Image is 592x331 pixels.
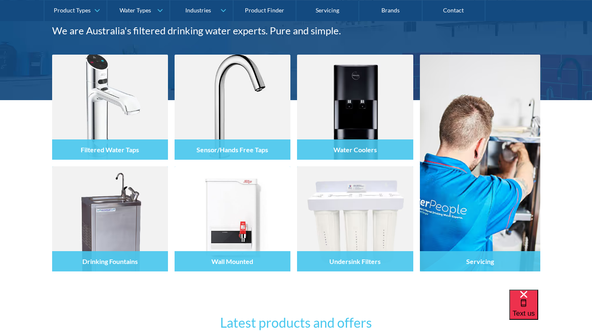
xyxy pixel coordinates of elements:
h4: Undersink Filters [329,257,381,265]
h4: Sensor/Hands Free Taps [197,146,268,154]
h4: Filtered Water Taps [81,146,139,154]
h4: Wall Mounted [211,257,253,265]
iframe: podium webchat widget bubble [509,290,592,331]
img: Undersink Filters [297,166,413,271]
a: Servicing [420,55,540,271]
div: Water Types [120,7,151,14]
div: Product Types [54,7,91,14]
h4: Water Coolers [333,146,377,154]
h4: Servicing [466,257,494,265]
img: Water Coolers [297,55,413,160]
img: Filtered Water Taps [52,55,168,160]
div: Industries [185,7,211,14]
img: Wall Mounted [175,166,290,271]
h4: Drinking Fountains [82,257,138,265]
img: Drinking Fountains [52,166,168,271]
img: Sensor/Hands Free Taps [175,55,290,160]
